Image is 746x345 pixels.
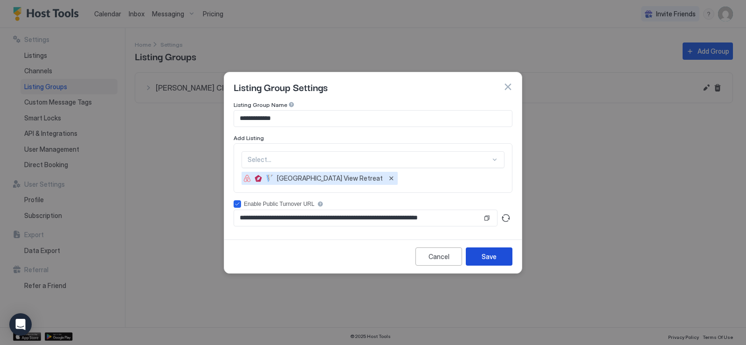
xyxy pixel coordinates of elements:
div: Enable Public Turnover URL [244,201,314,207]
button: Save [466,247,512,266]
div: Save [482,252,497,261]
span: Add Listing [234,134,264,141]
button: Copy [482,213,491,223]
span: [GEOGRAPHIC_DATA] View Retreat [277,174,383,183]
input: Input Field [234,210,482,226]
button: Remove [387,174,396,183]
button: Cancel [415,247,462,266]
div: Cancel [428,252,449,261]
span: Listing Group Settings [234,80,328,94]
button: Generate turnover URL [499,211,512,225]
input: Input Field [234,111,512,127]
div: accessCode [234,200,512,208]
span: Listing Group Name [234,101,287,108]
div: Open Intercom Messenger [9,313,32,336]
